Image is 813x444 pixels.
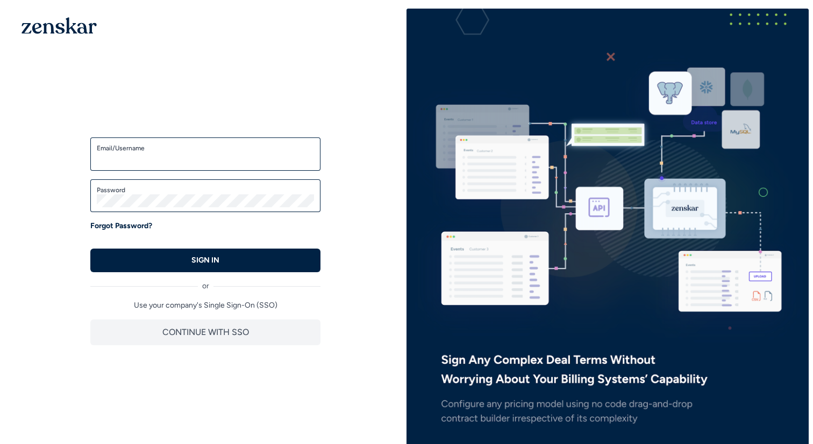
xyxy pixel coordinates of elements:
label: Email/Username [97,144,314,152]
button: CONTINUE WITH SSO [90,319,320,345]
a: Forgot Password? [90,221,152,231]
p: SIGN IN [191,255,219,266]
div: or [90,272,320,292]
button: SIGN IN [90,249,320,272]
label: Password [97,186,314,194]
p: Use your company's Single Sign-On (SSO) [90,300,320,311]
img: 1OGAJ2xQqyY4LXKgY66KYq0eOWRCkrZdAb3gUhuVAqdWPZE9SRJmCz+oDMSn4zDLXe31Ii730ItAGKgCKgCCgCikA4Av8PJUP... [22,17,97,34]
